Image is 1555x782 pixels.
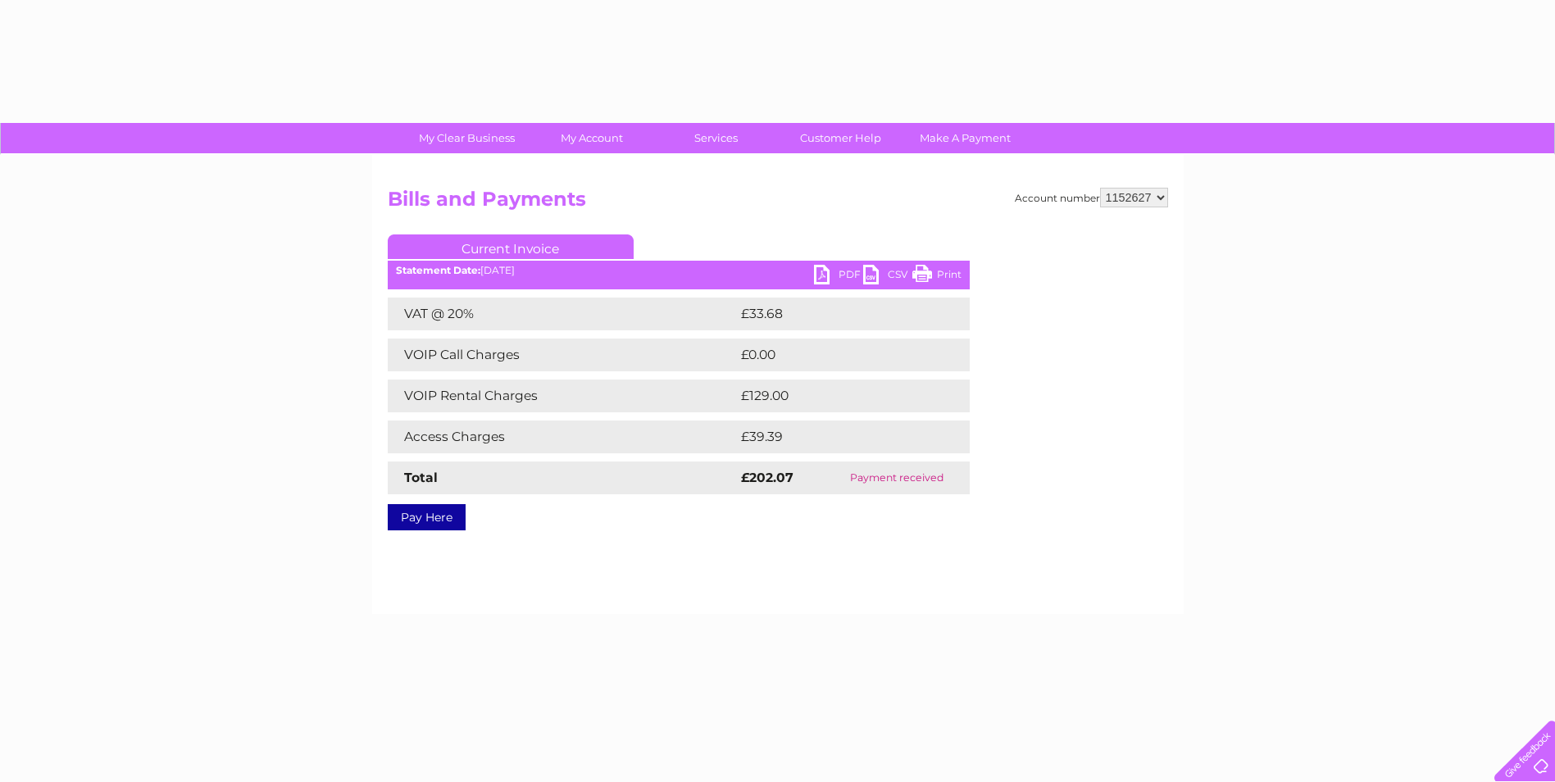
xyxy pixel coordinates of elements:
a: Pay Here [388,504,466,530]
strong: £202.07 [741,470,793,485]
td: £0.00 [737,339,932,371]
td: £129.00 [737,380,940,412]
a: Customer Help [773,123,908,153]
h2: Bills and Payments [388,188,1168,219]
td: VOIP Call Charges [388,339,737,371]
a: Current Invoice [388,234,634,259]
strong: Total [404,470,438,485]
div: [DATE] [388,265,970,276]
div: Account number [1015,188,1168,207]
td: VOIP Rental Charges [388,380,737,412]
a: Print [912,265,962,289]
a: My Clear Business [399,123,534,153]
a: PDF [814,265,863,289]
td: VAT @ 20% [388,298,737,330]
a: Make A Payment [898,123,1033,153]
td: Payment received [824,461,970,494]
a: CSV [863,265,912,289]
td: Access Charges [388,421,737,453]
td: £33.68 [737,298,937,330]
td: £39.39 [737,421,937,453]
b: Statement Date: [396,264,480,276]
a: Services [648,123,784,153]
a: My Account [524,123,659,153]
